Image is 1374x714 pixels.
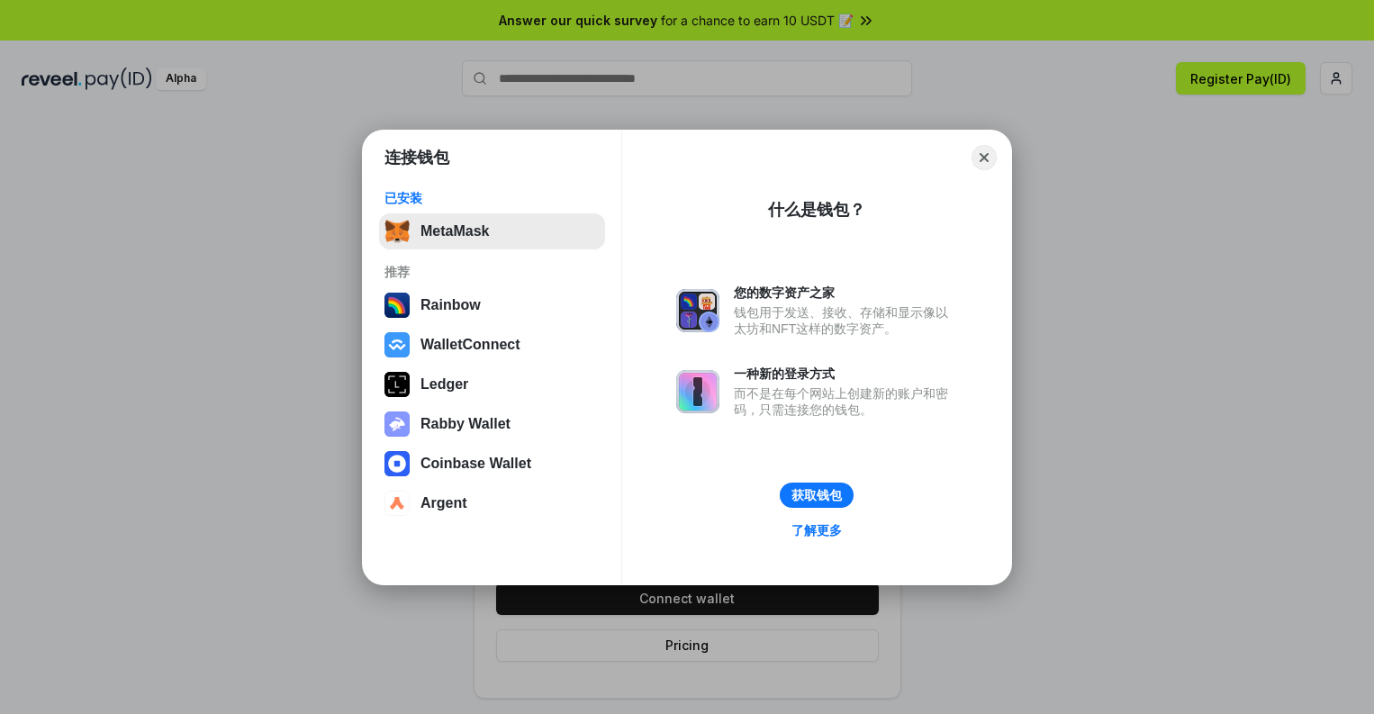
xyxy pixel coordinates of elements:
img: svg+xml,%3Csvg%20width%3D%2228%22%20height%3D%2228%22%20viewBox%3D%220%200%2028%2028%22%20fill%3D... [384,332,410,357]
button: Rabby Wallet [379,406,605,442]
button: Ledger [379,366,605,402]
h1: 连接钱包 [384,147,449,168]
div: 获取钱包 [791,487,842,503]
button: MetaMask [379,213,605,249]
div: Rabby Wallet [420,416,511,432]
img: svg+xml,%3Csvg%20fill%3D%22none%22%20height%3D%2233%22%20viewBox%3D%220%200%2035%2033%22%20width%... [384,219,410,244]
img: svg+xml,%3Csvg%20xmlns%3D%22http%3A%2F%2Fwww.w3.org%2F2000%2Fsvg%22%20fill%3D%22none%22%20viewBox... [676,370,719,413]
img: svg+xml,%3Csvg%20xmlns%3D%22http%3A%2F%2Fwww.w3.org%2F2000%2Fsvg%22%20fill%3D%22none%22%20viewBox... [384,411,410,437]
button: Close [972,145,997,170]
div: 一种新的登录方式 [734,366,957,382]
img: svg+xml,%3Csvg%20width%3D%22120%22%20height%3D%22120%22%20viewBox%3D%220%200%20120%20120%22%20fil... [384,293,410,318]
div: 已安装 [384,190,600,206]
div: 什么是钱包？ [768,199,865,221]
div: Argent [420,495,467,511]
img: svg+xml,%3Csvg%20width%3D%2228%22%20height%3D%2228%22%20viewBox%3D%220%200%2028%2028%22%20fill%3D... [384,451,410,476]
img: svg+xml,%3Csvg%20width%3D%2228%22%20height%3D%2228%22%20viewBox%3D%220%200%2028%2028%22%20fill%3D... [384,491,410,516]
img: svg+xml,%3Csvg%20xmlns%3D%22http%3A%2F%2Fwww.w3.org%2F2000%2Fsvg%22%20fill%3D%22none%22%20viewBox... [676,289,719,332]
div: 钱包用于发送、接收、存储和显示像以太坊和NFT这样的数字资产。 [734,304,957,337]
div: Rainbow [420,297,481,313]
div: Coinbase Wallet [420,456,531,472]
button: 获取钱包 [780,483,854,508]
div: WalletConnect [420,337,520,353]
button: WalletConnect [379,327,605,363]
button: Argent [379,485,605,521]
button: Rainbow [379,287,605,323]
div: 了解更多 [791,522,842,538]
a: 了解更多 [781,519,853,542]
div: MetaMask [420,223,489,240]
img: svg+xml,%3Csvg%20xmlns%3D%22http%3A%2F%2Fwww.w3.org%2F2000%2Fsvg%22%20width%3D%2228%22%20height%3... [384,372,410,397]
div: 而不是在每个网站上创建新的账户和密码，只需连接您的钱包。 [734,385,957,418]
div: 推荐 [384,264,600,280]
button: Coinbase Wallet [379,446,605,482]
div: Ledger [420,376,468,393]
div: 您的数字资产之家 [734,285,957,301]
